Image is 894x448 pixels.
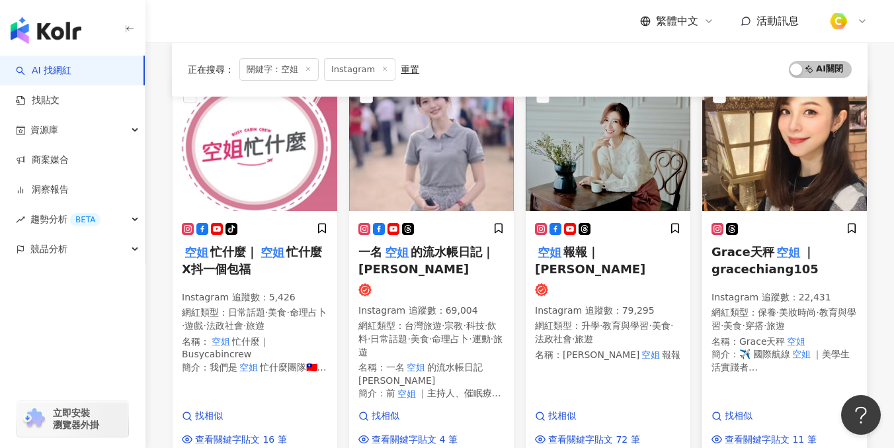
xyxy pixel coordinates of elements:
img: %E6%96%B9%E5%BD%A2%E7%B4%94.png [826,9,851,34]
img: logo [11,17,81,44]
span: · [776,307,779,318]
mark: 空姐 [535,243,563,261]
p: Instagram 追蹤數 ： 69,004 [358,304,505,318]
span: 一名 [386,362,405,373]
span: 美食 [268,307,286,318]
span: 保養 [758,307,776,318]
img: chrome extension [21,408,47,429]
mark: 空姐 [774,243,803,261]
div: 名稱 ： [535,349,681,362]
span: 趨勢分析 [30,204,101,234]
span: · [491,334,493,344]
span: · [243,320,246,331]
span: Grace天秤 [711,245,774,259]
span: · [816,307,819,318]
span: 找相似 [372,410,399,423]
span: 關鍵字：空姐 [239,58,319,81]
div: 名稱 ： [358,361,505,387]
span: · [600,320,602,331]
span: · [429,334,432,344]
span: · [463,320,466,331]
span: 查看關鍵字貼文 4 筆 [372,433,458,447]
span: 忙什麼X抖一個包福 [182,245,322,275]
span: 科技 [466,320,485,331]
span: 查看關鍵字貼文 11 筆 [725,433,817,447]
span: ｜gracechiang105 [711,245,819,275]
div: BETA [70,213,101,226]
span: Instagram [324,58,395,81]
span: 美食 [411,334,429,344]
span: 我們是 [210,362,237,373]
div: 簡介 ： [182,361,328,375]
p: Instagram 追蹤數 ： 22,431 [711,291,858,304]
span: 活動訊息 [756,15,799,27]
span: 旅遊 [575,334,593,344]
span: · [469,334,471,344]
mark: 空姐 [210,334,232,349]
span: · [485,320,487,331]
p: Instagram 追蹤數 ： 5,426 [182,291,328,304]
mark: 空姐 [382,243,411,261]
span: 旅遊 [358,334,503,357]
span: 查看關鍵字貼文 72 筆 [548,433,640,447]
span: 找相似 [195,410,223,423]
a: 找相似 [711,410,817,423]
span: · [442,320,444,331]
mark: 空姐 [182,243,210,261]
span: 日常話題 [228,307,265,318]
span: · [572,334,575,344]
a: 商案媒合 [16,154,69,167]
span: 旅遊 [246,320,264,331]
span: · [670,320,673,331]
p: 網紅類型 ： [182,306,328,332]
p: 網紅類型 ： [358,320,505,359]
img: KOL Avatar [526,79,690,211]
span: [PERSON_NAME] [563,349,639,360]
mark: 空姐 [790,347,813,361]
div: 簡介 ： [711,348,858,374]
span: 忙什麼｜ [210,245,258,259]
div: 重置 [401,64,419,75]
span: 美食 [723,320,742,331]
mark: 空姐 [405,360,427,375]
iframe: Help Scout Beacon - Open [841,395,881,435]
span: 法政社會 [535,334,572,344]
span: 宗教 [444,320,463,331]
span: 命理占卜 [432,334,469,344]
span: · [407,334,410,344]
span: · [182,320,184,331]
span: 飲料 [358,320,497,344]
span: ✈️ 國際航線 [739,349,790,359]
span: 法政社會 [206,320,243,331]
span: 命理占卜 [290,307,327,318]
div: 名稱 ： [711,336,858,349]
span: · [764,320,766,331]
span: 教育與學習 [711,307,856,331]
span: 台灣旅遊 [405,320,442,331]
mark: 空姐 [258,243,286,261]
mark: 空姐 [395,386,418,401]
span: 的流水帳日記｜[PERSON_NAME] [358,245,494,275]
mark: 空姐 [237,360,260,375]
span: 的流水帳日記[PERSON_NAME] [358,362,483,386]
a: 查看關鍵字貼文 11 筆 [711,433,817,447]
span: 一名 [358,245,382,259]
span: 旅遊 [766,320,785,331]
span: · [742,320,745,331]
a: 找相似 [358,410,458,423]
a: chrome extension立即安裝 瀏覽器外掛 [17,401,128,437]
span: · [721,320,723,331]
span: 運動 [472,334,491,344]
span: · [265,307,268,318]
span: 美食 [652,320,670,331]
p: Instagram 追蹤數 ： 79,295 [535,304,681,318]
a: 找相似 [182,410,287,423]
span: 報報 [662,349,680,360]
a: 找相似 [535,410,640,423]
span: 查看關鍵字貼文 16 筆 [195,433,287,447]
span: rise [16,215,25,224]
span: 找相似 [725,410,752,423]
mark: 空姐 [786,334,808,349]
a: 查看關鍵字貼文 72 筆 [535,433,640,447]
span: 競品分析 [30,234,67,264]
